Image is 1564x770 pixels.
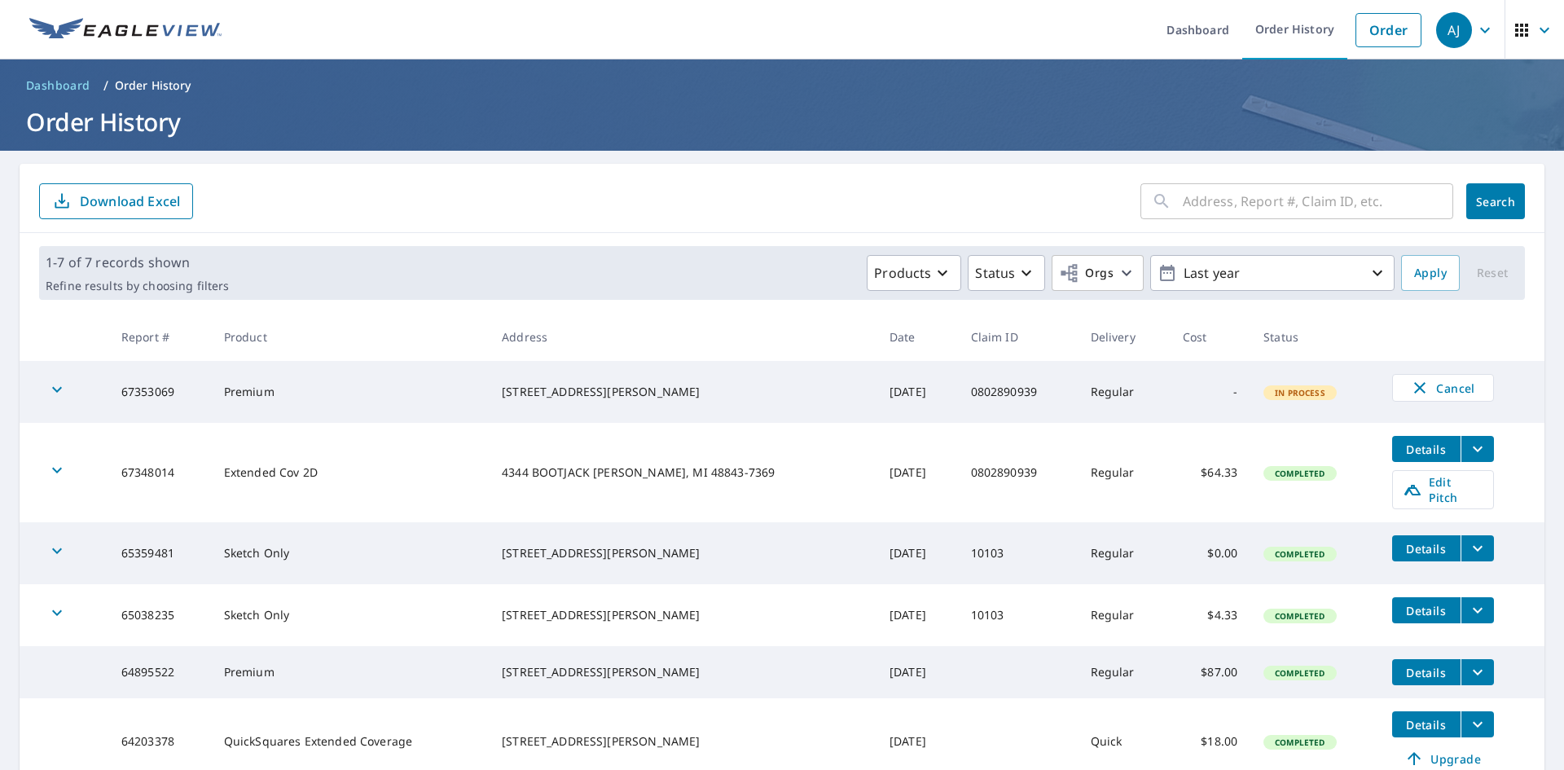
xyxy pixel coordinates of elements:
[1479,194,1512,209] span: Search
[502,607,863,623] div: [STREET_ADDRESS][PERSON_NAME]
[867,255,961,291] button: Products
[1183,178,1453,224] input: Address, Report #, Claim ID, etc.
[1461,535,1494,561] button: filesDropdownBtn-65359481
[211,361,489,423] td: Premium
[1392,374,1494,402] button: Cancel
[211,522,489,584] td: Sketch Only
[876,522,958,584] td: [DATE]
[1402,717,1451,733] span: Details
[1078,584,1170,646] td: Regular
[1078,313,1170,361] th: Delivery
[1170,584,1251,646] td: $4.33
[958,584,1078,646] td: 10103
[502,545,863,561] div: [STREET_ADDRESS][PERSON_NAME]
[1078,361,1170,423] td: Regular
[958,423,1078,522] td: 0802890939
[20,73,1544,99] nav: breadcrumb
[46,253,229,272] p: 1-7 of 7 records shown
[211,584,489,646] td: Sketch Only
[1402,603,1451,618] span: Details
[1392,597,1461,623] button: detailsBtn-65038235
[502,464,863,481] div: 4344 BOOTJACK [PERSON_NAME], MI 48843-7369
[1401,255,1460,291] button: Apply
[1392,711,1461,737] button: detailsBtn-64203378
[968,255,1045,291] button: Status
[1402,665,1451,680] span: Details
[211,646,489,698] td: Premium
[1402,442,1451,457] span: Details
[211,423,489,522] td: Extended Cov 2D
[1170,361,1251,423] td: -
[1150,255,1395,291] button: Last year
[1170,313,1251,361] th: Cost
[1265,548,1334,560] span: Completed
[1402,541,1451,557] span: Details
[1402,749,1484,768] span: Upgrade
[1078,522,1170,584] td: Regular
[874,263,931,283] p: Products
[876,361,958,423] td: [DATE]
[502,384,863,400] div: [STREET_ADDRESS][PERSON_NAME]
[1355,13,1421,47] a: Order
[108,522,211,584] td: 65359481
[1392,535,1461,561] button: detailsBtn-65359481
[1466,183,1525,219] button: Search
[1170,646,1251,698] td: $87.00
[1414,263,1447,284] span: Apply
[876,313,958,361] th: Date
[958,361,1078,423] td: 0802890939
[1461,597,1494,623] button: filesDropdownBtn-65038235
[103,76,108,95] li: /
[108,313,211,361] th: Report #
[1052,255,1144,291] button: Orgs
[108,361,211,423] td: 67353069
[80,192,180,210] p: Download Excel
[1078,423,1170,522] td: Regular
[1392,470,1494,509] a: Edit Pitch
[108,423,211,522] td: 67348014
[876,423,958,522] td: [DATE]
[26,77,90,94] span: Dashboard
[502,733,863,750] div: [STREET_ADDRESS][PERSON_NAME]
[1078,646,1170,698] td: Regular
[1250,313,1378,361] th: Status
[1265,468,1334,479] span: Completed
[1461,659,1494,685] button: filesDropdownBtn-64895522
[502,664,863,680] div: [STREET_ADDRESS][PERSON_NAME]
[958,313,1078,361] th: Claim ID
[1409,378,1477,398] span: Cancel
[108,646,211,698] td: 64895522
[1392,436,1461,462] button: detailsBtn-67348014
[1177,259,1368,288] p: Last year
[489,313,876,361] th: Address
[1461,711,1494,737] button: filesDropdownBtn-64203378
[1265,610,1334,622] span: Completed
[1403,474,1483,505] span: Edit Pitch
[20,73,97,99] a: Dashboard
[975,263,1015,283] p: Status
[958,522,1078,584] td: 10103
[1392,659,1461,685] button: detailsBtn-64895522
[20,105,1544,139] h1: Order History
[876,646,958,698] td: [DATE]
[1461,436,1494,462] button: filesDropdownBtn-67348014
[29,18,222,42] img: EV Logo
[39,183,193,219] button: Download Excel
[46,279,229,293] p: Refine results by choosing filters
[1170,522,1251,584] td: $0.00
[1265,387,1335,398] span: In Process
[1265,737,1334,748] span: Completed
[1265,667,1334,679] span: Completed
[876,584,958,646] td: [DATE]
[115,77,191,94] p: Order History
[211,313,489,361] th: Product
[1170,423,1251,522] td: $64.33
[1059,263,1114,284] span: Orgs
[108,584,211,646] td: 65038235
[1436,12,1472,48] div: AJ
